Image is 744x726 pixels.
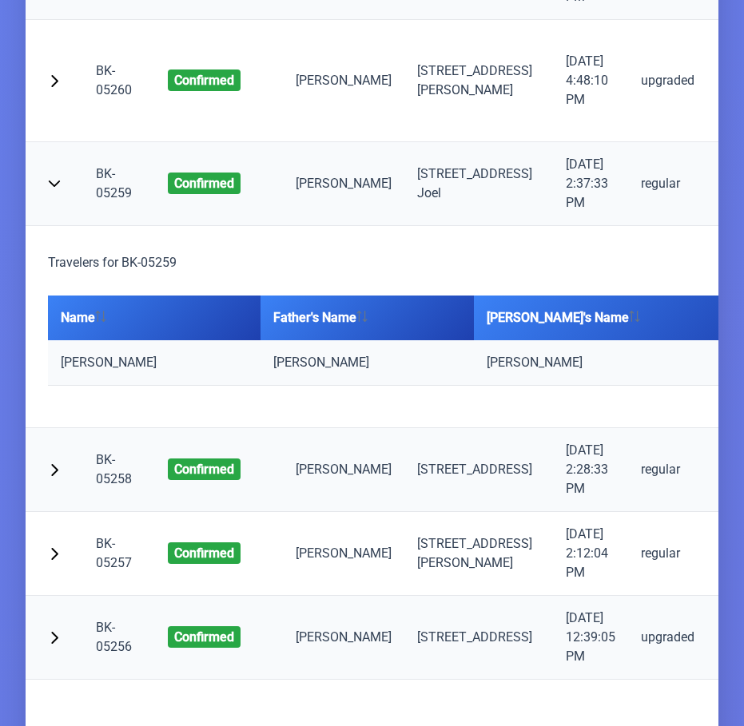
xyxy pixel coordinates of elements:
[283,428,404,512] td: [PERSON_NAME]
[96,166,132,200] a: BK-05259
[628,512,707,596] td: regular
[553,142,628,226] td: [DATE] 2:37:33 PM
[404,512,553,596] td: [STREET_ADDRESS][PERSON_NAME]
[261,340,473,386] td: [PERSON_NAME]
[283,512,404,596] td: [PERSON_NAME]
[404,20,553,142] td: [STREET_ADDRESS] [PERSON_NAME]
[628,428,707,512] td: regular
[261,296,473,340] th: Father's Name
[404,428,553,512] td: [STREET_ADDRESS]
[628,596,707,680] td: upgraded
[628,142,707,226] td: regular
[48,296,261,340] th: Name
[96,620,132,654] a: BK-05256
[168,626,241,648] span: confirmed
[553,428,628,512] td: [DATE] 2:28:33 PM
[553,596,628,680] td: [DATE] 12:39:05 PM
[553,20,628,142] td: [DATE] 4:48:10 PM
[553,512,628,596] td: [DATE] 2:12:04 PM
[96,63,132,97] a: BK-05260
[96,536,132,570] a: BK-05257
[283,20,404,142] td: [PERSON_NAME]
[48,340,261,386] td: [PERSON_NAME]
[48,253,177,272] h5: Travelers for BK-05259
[628,20,707,142] td: upgraded
[96,452,132,486] a: BK-05258
[404,596,553,680] td: [STREET_ADDRESS]
[168,458,241,480] span: confirmed
[404,142,553,226] td: [STREET_ADDRESS] Joel
[168,69,241,91] span: confirmed
[283,596,404,680] td: [PERSON_NAME]
[283,142,404,226] td: [PERSON_NAME]
[168,542,241,564] span: confirmed
[168,173,241,194] span: confirmed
